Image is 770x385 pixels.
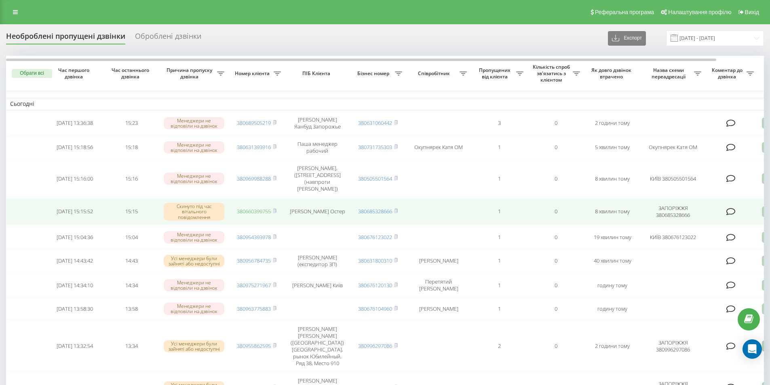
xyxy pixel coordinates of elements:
[641,227,705,248] td: КИЇВ 380676123022
[12,69,52,78] button: Обрати всі
[745,9,759,15] span: Вихід
[532,64,573,83] span: Кількість спроб зв'язатись з клієнтом
[164,173,224,185] div: Менеджери не відповіли на дзвінок
[46,321,103,371] td: [DATE] 13:32:54
[595,9,654,15] span: Реферальна програма
[668,9,731,15] span: Налаштування профілю
[584,227,641,248] td: 19 хвилин тому
[471,227,527,248] td: 1
[584,112,641,135] td: 2 години тому
[641,136,705,159] td: Окупнярек Катя ОМ
[164,231,224,243] div: Менеджери не відповіли на дзвінок
[285,274,350,297] td: [PERSON_NAME] Київ
[103,321,160,371] td: 13:34
[358,208,392,215] a: 380685328666
[358,175,392,182] a: 380505501564
[237,305,271,312] a: 380963775883
[358,119,392,126] a: 380631060442
[527,136,584,159] td: 0
[285,136,350,159] td: Паша менеджер рабочий
[358,342,392,349] a: 380996297086
[406,298,471,320] td: [PERSON_NAME]
[285,198,350,225] td: [PERSON_NAME] Остер
[709,67,747,80] span: Коментар до дзвінка
[46,136,103,159] td: [DATE] 15:18:56
[354,70,395,77] span: Бізнес номер
[471,321,527,371] td: 2
[584,160,641,197] td: 8 хвилин тому
[527,250,584,272] td: 0
[410,70,460,77] span: Співробітник
[103,298,160,320] td: 13:58
[527,198,584,225] td: 0
[358,234,392,241] a: 380676123022
[103,198,160,225] td: 15:15
[164,340,224,352] div: Усі менеджери були зайняті або недоступні
[46,250,103,272] td: [DATE] 14:43:42
[584,198,641,225] td: 8 хвилин тому
[608,31,646,46] button: Експорт
[641,198,705,225] td: ЗАПОРІЖЖЯ 380685328666
[527,298,584,320] td: 0
[46,274,103,297] td: [DATE] 14:34:10
[471,298,527,320] td: 1
[471,112,527,135] td: 3
[285,112,350,135] td: [PERSON_NAME] Яанбуд Запорожье
[584,136,641,159] td: 5 хвилин тому
[164,303,224,315] div: Менеджери не відповіли на дзвінок
[471,274,527,297] td: 1
[103,250,160,272] td: 14:43
[46,112,103,135] td: [DATE] 13:36:38
[164,141,224,154] div: Менеджери не відповіли на дзвінок
[237,143,271,151] a: 380631393916
[645,67,694,80] span: Назва схеми переадресації
[358,257,392,264] a: 380631800310
[285,250,350,272] td: [PERSON_NAME] (експедитор ЗП)
[292,70,343,77] span: ПІБ Клієнта
[103,160,160,197] td: 15:16
[527,160,584,197] td: 0
[527,112,584,135] td: 0
[584,321,641,371] td: 2 години тому
[743,339,762,359] div: Open Intercom Messenger
[527,321,584,371] td: 0
[471,160,527,197] td: 1
[164,255,224,267] div: Усі менеджери були зайняті або недоступні
[46,298,103,320] td: [DATE] 13:58:30
[135,32,201,44] div: Оброблені дзвінки
[285,160,350,197] td: [PERSON_NAME], ([STREET_ADDRESS] (навпроти [PERSON_NAME])
[471,250,527,272] td: 1
[237,208,271,215] a: 380660399755
[641,321,705,371] td: ЗАПОРІЖЖЯ 380996297086
[641,160,705,197] td: КИЇВ 380505501564
[103,112,160,135] td: 15:23
[46,160,103,197] td: [DATE] 15:16:00
[527,274,584,297] td: 0
[232,70,274,77] span: Номер клієнта
[164,203,224,221] div: Скинуто під час вітального повідомлення
[53,67,97,80] span: Час першого дзвінка
[406,136,471,159] td: Окупнярек Катя ОМ
[237,342,271,349] a: 380955862595
[584,274,641,297] td: годину тому
[584,250,641,272] td: 40 хвилин тому
[103,274,160,297] td: 14:34
[471,198,527,225] td: 1
[103,136,160,159] td: 15:18
[527,227,584,248] td: 0
[358,282,392,289] a: 380676120130
[103,227,160,248] td: 15:04
[358,305,392,312] a: 380676104960
[237,257,271,264] a: 380956784735
[6,32,125,44] div: Необроблені пропущені дзвінки
[46,198,103,225] td: [DATE] 15:15:52
[471,136,527,159] td: 1
[237,175,271,182] a: 380969988288
[406,274,471,297] td: Перетятий [PERSON_NAME]
[237,282,271,289] a: 380975271967
[358,143,392,151] a: 380731735303
[164,279,224,291] div: Менеджери не відповіли на дзвінок
[164,67,217,80] span: Причина пропуску дзвінка
[475,67,516,80] span: Пропущених від клієнта
[406,250,471,272] td: [PERSON_NAME]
